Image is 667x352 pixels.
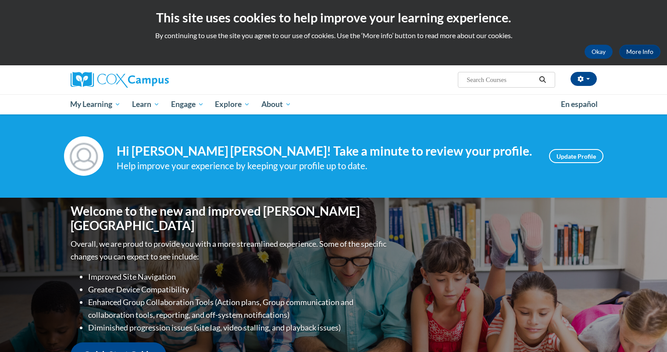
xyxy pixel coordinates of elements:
span: Explore [215,99,250,110]
a: En español [555,95,603,114]
a: Learn [126,94,165,114]
a: More Info [619,45,660,59]
a: Explore [209,94,256,114]
button: Account Settings [571,72,597,86]
input: Search Courses [466,75,536,85]
li: Improved Site Navigation [88,270,389,283]
img: Cox Campus [71,72,169,88]
iframe: Button to launch messaging window [632,317,660,345]
div: Main menu [57,94,610,114]
span: Learn [132,99,160,110]
a: Cox Campus [71,72,237,88]
p: By continuing to use the site you agree to our use of cookies. Use the ‘More info’ button to read... [7,31,660,40]
a: Update Profile [549,149,603,163]
h4: Hi [PERSON_NAME] [PERSON_NAME]! Take a minute to review your profile. [117,144,536,159]
span: About [261,99,291,110]
a: My Learning [65,94,127,114]
span: En español [561,100,598,109]
h1: Welcome to the new and improved [PERSON_NAME][GEOGRAPHIC_DATA] [71,204,389,233]
button: Okay [585,45,613,59]
li: Greater Device Compatibility [88,283,389,296]
div: Help improve your experience by keeping your profile up to date. [117,159,536,173]
h2: This site uses cookies to help improve your learning experience. [7,9,660,26]
span: My Learning [70,99,121,110]
a: About [256,94,297,114]
img: Profile Image [64,136,103,176]
button: Search [536,75,549,85]
p: Overall, we are proud to provide you with a more streamlined experience. Some of the specific cha... [71,238,389,263]
a: Engage [165,94,210,114]
li: Diminished progression issues (site lag, video stalling, and playback issues) [88,321,389,334]
span: Engage [171,99,204,110]
li: Enhanced Group Collaboration Tools (Action plans, Group communication and collaboration tools, re... [88,296,389,321]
